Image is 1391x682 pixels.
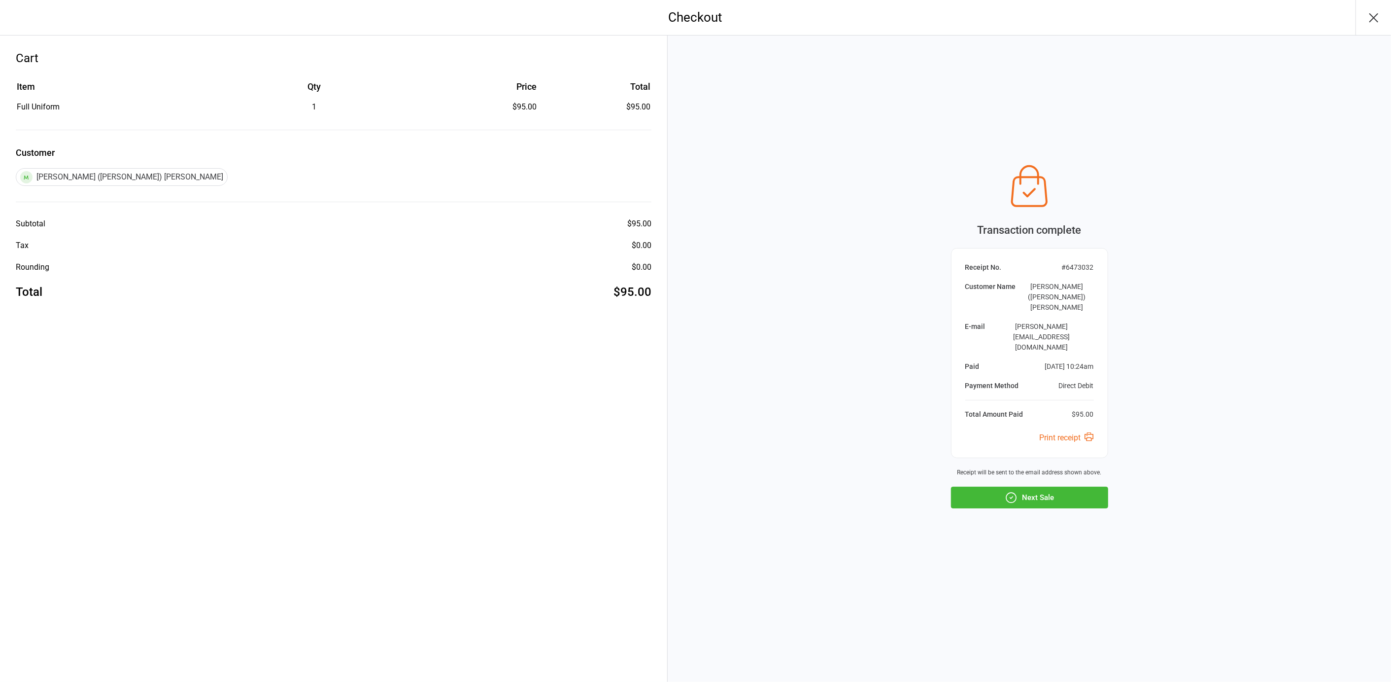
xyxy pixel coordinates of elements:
div: # 6473032 [1062,262,1094,273]
div: $0.00 [632,261,651,273]
span: Full Uniform [17,102,60,111]
td: $95.00 [541,101,650,113]
div: Customer Name [965,282,1016,313]
div: Total [16,283,42,301]
div: 1 [213,101,415,113]
div: Total Amount Paid [965,409,1023,420]
div: Price [416,80,537,93]
div: E-mail [965,322,985,353]
label: Customer [16,146,651,159]
a: Print receipt [1040,433,1094,442]
div: [PERSON_NAME] ([PERSON_NAME]) [PERSON_NAME] [1020,282,1094,313]
th: Item [17,80,212,100]
div: Tax [16,240,29,251]
th: Total [541,80,650,100]
div: Paid [965,361,980,372]
div: $95.00 [627,218,651,230]
div: Subtotal [16,218,45,230]
div: Direct Debit [1059,381,1094,391]
div: Receipt will be sent to the email address shown above. [951,468,1108,477]
div: [PERSON_NAME][EMAIL_ADDRESS][DOMAIN_NAME] [989,322,1094,353]
button: Next Sale [951,487,1108,508]
div: [DATE] 10:24am [1045,361,1094,372]
div: Receipt No. [965,262,1002,273]
div: Transaction complete [951,222,1108,238]
div: $95.00 [613,283,651,301]
th: Qty [213,80,415,100]
div: Payment Method [965,381,1019,391]
div: Cart [16,49,651,67]
div: $0.00 [632,240,651,251]
div: [PERSON_NAME] ([PERSON_NAME]) [PERSON_NAME] [16,168,228,186]
div: $95.00 [416,101,537,113]
div: Rounding [16,261,49,273]
div: $95.00 [1072,409,1094,420]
